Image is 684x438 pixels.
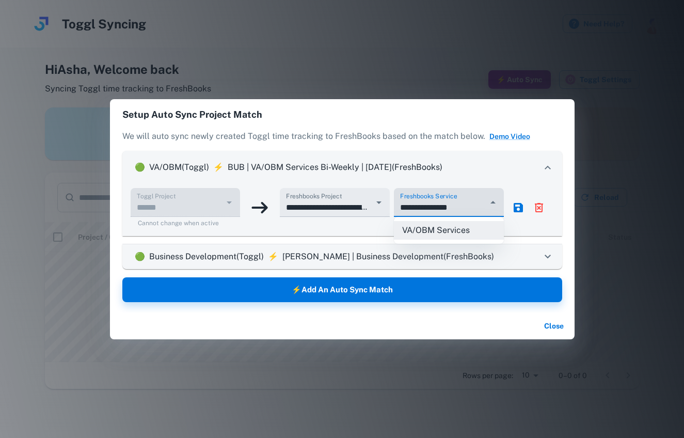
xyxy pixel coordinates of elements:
[110,99,575,130] h2: Setup Auto Sync Project Match
[209,161,228,174] p: ⚡
[122,130,562,151] p: We will auto sync newly created Toggl time tracking to FreshBooks based on the match below.
[264,251,282,263] p: ⚡
[122,151,562,184] div: ActiveVA/OBM(Toggl)⚡BUB | VA/OBM Services Bi-Weekly | [DATE](FreshBooks)
[486,195,500,210] button: Close
[138,218,233,228] p: Cannot change when active
[282,251,494,263] p: [PERSON_NAME] | Business Development (FreshBooks)
[122,277,562,302] button: ⚡Add an Auto Sync Match
[286,192,342,200] label: Freshbooks Project
[131,251,149,263] p: Active
[122,184,562,236] div: ActiveVA/OBM(Toggl)⚡BUB | VA/OBM Services Bi-Weekly | [DATE](FreshBooks)
[508,197,549,218] div: match actions
[122,244,562,269] div: ActiveBusiness Development(Toggl)⚡[PERSON_NAME] | Business Development(FreshBooks)
[529,197,549,218] button: delete
[137,192,176,200] label: Toggl Project
[228,161,442,174] p: BUB | VA/OBM Services Bi-Weekly | [DATE] (FreshBooks)
[149,251,264,263] p: Business Development (Toggl)
[489,132,530,140] a: Demo Video
[400,192,457,200] label: Freshbooks Service
[149,161,209,174] p: VA/OBM (Toggl)
[372,195,386,210] button: Open
[537,317,570,335] button: Close
[131,161,149,174] p: Active
[394,221,504,240] li: VA/OBM Services
[508,197,529,218] button: save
